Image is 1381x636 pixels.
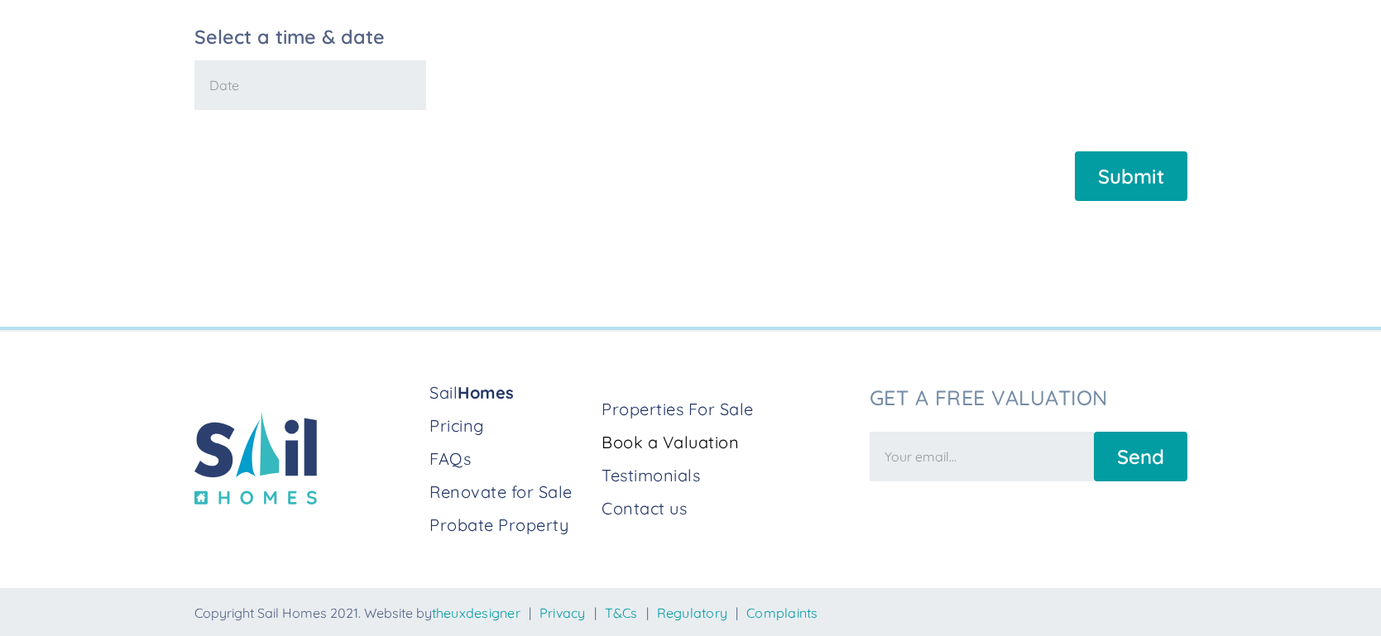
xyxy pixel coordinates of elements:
strong: Homes [458,382,515,403]
h3: Get a free valuation [870,385,1187,410]
input: Send [1094,432,1187,481]
a: Book a Valuation [602,431,856,454]
iframe: reCAPTCHA [506,27,758,92]
a: Regulatory [657,605,728,621]
a: Testimonials [602,464,856,487]
input: Your email... [870,432,1094,481]
a: T&Cs [605,605,638,621]
a: SailHomes [429,381,588,404]
a: theuxdesigner [432,605,520,621]
a: Pricing [429,414,588,438]
a: Contact us [602,497,856,520]
a: Properties For Sale [602,398,856,421]
a: Renovate for Sale [429,481,588,504]
div: Copyright Sail Homes 2021. Website by | | | | [194,605,1187,621]
label: Select a time & date [194,27,427,46]
a: Complaints [746,605,818,621]
a: FAQs [429,447,588,471]
a: Probate Property [429,514,588,537]
form: Newsletter Form [870,423,1187,481]
input: Date [194,60,427,110]
input: Submit [1075,151,1187,201]
a: Privacy [539,605,586,621]
img: sail home logo colored [194,411,317,504]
